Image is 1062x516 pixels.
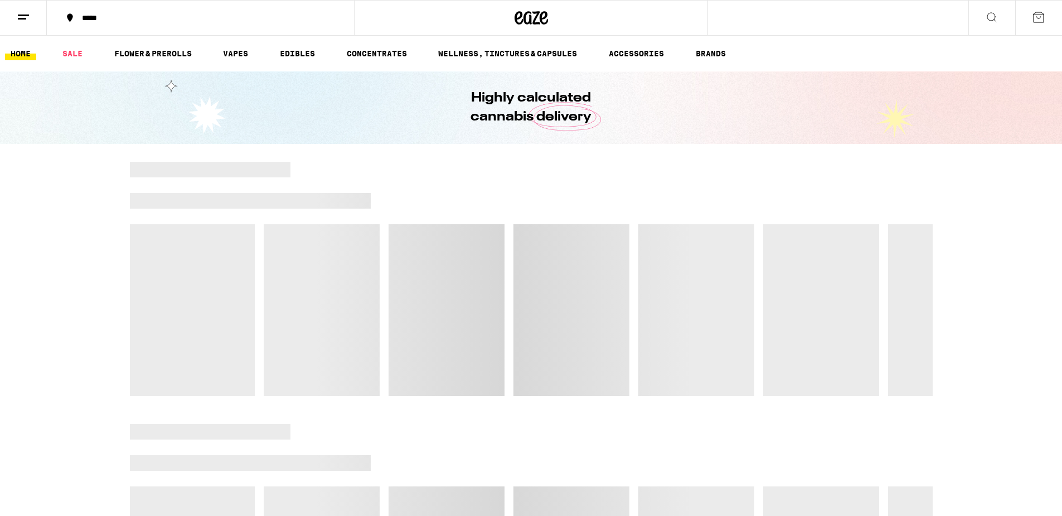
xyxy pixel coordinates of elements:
[5,47,36,60] a: HOME
[439,89,623,127] h1: Highly calculated cannabis delivery
[341,47,413,60] a: CONCENTRATES
[690,47,731,60] a: BRANDS
[109,47,197,60] a: FLOWER & PREROLLS
[603,47,670,60] a: ACCESSORIES
[217,47,254,60] a: VAPES
[274,47,321,60] a: EDIBLES
[433,47,583,60] a: WELLNESS, TINCTURES & CAPSULES
[57,47,88,60] a: SALE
